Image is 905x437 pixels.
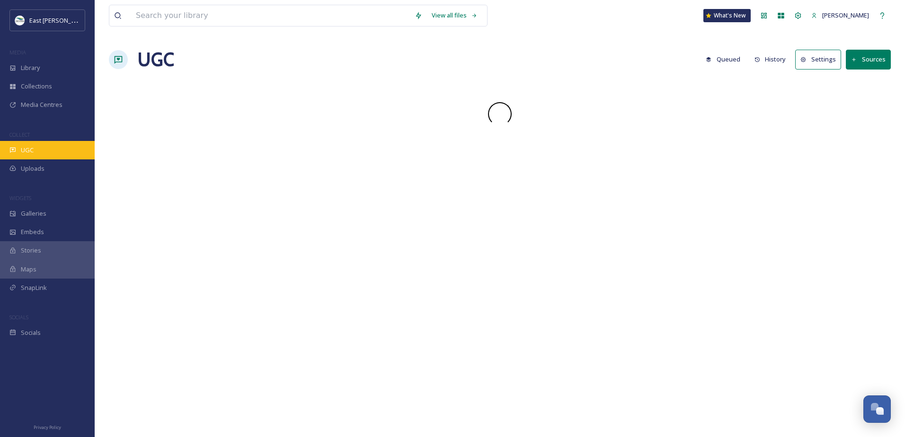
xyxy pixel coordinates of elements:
a: Privacy Policy [34,421,61,432]
a: What's New [703,9,751,22]
span: Socials [21,328,41,337]
button: Sources [846,50,891,69]
span: Media Centres [21,100,62,109]
span: Privacy Policy [34,424,61,430]
button: Open Chat [863,395,891,423]
a: History [750,50,796,69]
button: Settings [795,50,841,69]
span: Stories [21,246,41,255]
span: UGC [21,146,34,155]
span: Collections [21,82,52,91]
span: East [PERSON_NAME] District Council [29,16,133,25]
span: Library [21,63,40,72]
span: SOCIALS [9,314,28,321]
img: download%20%283%29.jpeg [15,16,25,25]
span: Maps [21,265,36,274]
span: SnapLink [21,283,47,292]
input: Search your library [131,5,410,26]
span: MEDIA [9,49,26,56]
a: Settings [795,50,846,69]
a: Queued [701,50,750,69]
span: Galleries [21,209,46,218]
span: Embeds [21,227,44,236]
span: COLLECT [9,131,30,138]
span: Uploads [21,164,44,173]
button: History [750,50,791,69]
a: View all files [427,6,482,25]
span: WIDGETS [9,194,31,201]
a: [PERSON_NAME] [807,6,874,25]
button: Queued [701,50,745,69]
a: UGC [137,45,174,74]
span: [PERSON_NAME] [822,11,869,19]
